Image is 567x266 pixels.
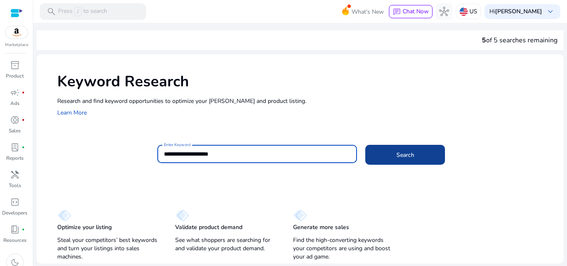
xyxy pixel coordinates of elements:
[482,36,486,45] span: 5
[9,127,21,134] p: Sales
[396,151,414,159] span: Search
[436,3,452,20] button: hub
[489,9,542,15] p: Hi
[46,7,56,17] span: search
[22,91,25,94] span: fiber_manual_record
[22,146,25,149] span: fiber_manual_record
[175,210,189,221] img: diamond.svg
[5,42,28,48] p: Marketplace
[57,236,159,261] p: Steal your competitors’ best keywords and turn your listings into sales machines.
[10,197,20,207] span: code_blocks
[10,142,20,152] span: lab_profile
[6,154,24,162] p: Reports
[10,88,20,98] span: campaign
[293,236,394,261] p: Find the high-converting keywords your competitors are using and boost your ad game.
[10,100,20,107] p: Ads
[293,210,307,221] img: diamond.svg
[9,182,21,189] p: Tools
[10,115,20,125] span: donut_small
[10,170,20,180] span: handyman
[482,35,557,45] div: of 5 searches remaining
[175,236,276,253] p: See what shoppers are searching for and validate your product demand.
[5,26,28,39] img: amazon.svg
[22,118,25,122] span: fiber_manual_record
[365,145,445,165] button: Search
[495,7,542,15] b: [PERSON_NAME]
[439,7,449,17] span: hub
[10,225,20,234] span: book_4
[175,223,242,232] p: Validate product demand
[57,73,555,90] h1: Keyword Research
[57,109,87,117] a: Learn More
[6,72,24,80] p: Product
[459,7,468,16] img: us.svg
[403,7,429,15] span: Chat Now
[57,97,555,105] p: Research and find keyword opportunities to optimize your [PERSON_NAME] and product listing.
[469,4,477,19] p: US
[352,5,384,19] span: What's New
[57,223,112,232] p: Optimize your listing
[393,8,401,16] span: chat
[2,209,27,217] p: Developers
[389,5,433,18] button: chatChat Now
[58,7,107,16] p: Press to search
[3,237,27,244] p: Resources
[74,7,82,16] span: /
[22,228,25,231] span: fiber_manual_record
[545,7,555,17] span: keyboard_arrow_down
[164,142,191,148] mat-label: Enter Keyword
[10,60,20,70] span: inventory_2
[57,210,71,221] img: diamond.svg
[293,223,349,232] p: Generate more sales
